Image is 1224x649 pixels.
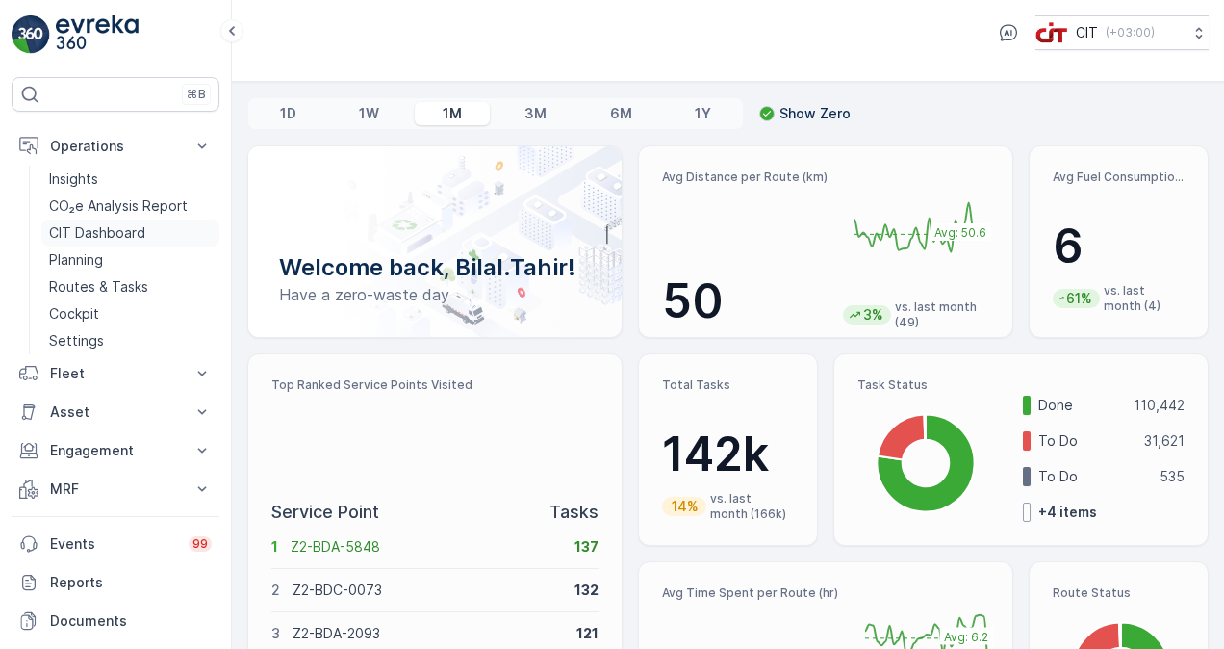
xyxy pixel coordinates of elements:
a: Cockpit [41,300,219,327]
p: 31,621 [1144,431,1185,451]
button: Asset [12,393,219,431]
button: MRF [12,470,219,508]
p: To Do [1038,431,1132,451]
button: Operations [12,127,219,166]
p: Documents [50,611,212,631]
p: CO₂e Analysis Report [49,196,188,216]
p: 1Y [695,104,711,123]
p: Task Status [857,377,1185,393]
a: CO₂e Analysis Report [41,193,219,220]
img: cit-logo_pOk6rL0.png [1035,22,1068,43]
a: Planning [41,247,219,273]
p: Settings [49,331,104,350]
p: 3% [861,305,885,324]
p: Top Ranked Service Points Visited [271,377,599,393]
p: 61% [1064,289,1094,308]
a: Insights [41,166,219,193]
a: Reports [12,563,219,602]
p: Planning [49,250,103,270]
p: Z2-BDA-5848 [291,537,562,557]
p: vs. last month (49) [895,299,996,330]
p: Engagement [50,441,181,460]
p: Z2-BDC-0073 [293,581,562,600]
p: 110,442 [1134,396,1185,415]
p: 2 [271,581,280,600]
p: Asset [50,402,181,422]
p: MRF [50,480,181,499]
p: Routes & Tasks [49,277,148,297]
p: CIT Dashboard [49,223,145,243]
p: 142k [662,426,794,483]
p: Insights [49,169,98,189]
p: 3 [271,624,280,643]
p: vs. last month (4) [1104,283,1185,314]
button: CIT(+03:00) [1035,15,1209,50]
a: CIT Dashboard [41,220,219,247]
a: Routes & Tasks [41,273,219,300]
p: 14% [670,497,701,516]
p: 535 [1160,467,1185,486]
a: Documents [12,602,219,640]
a: Settings [41,327,219,354]
p: CIT [1076,23,1098,42]
p: To Do [1038,467,1147,486]
a: Events99 [12,525,219,563]
p: ( +03:00 ) [1106,25,1155,40]
p: + 4 items [1038,503,1097,522]
img: logo_light-DOdMpM7g.png [56,15,139,54]
p: 99 [191,535,209,553]
p: vs. last month (166k) [710,491,794,522]
p: Route Status [1053,585,1185,601]
img: logo [12,15,50,54]
p: 1W [359,104,379,123]
p: Avg Fuel Consumption per Route (lt) [1053,169,1185,185]
p: Show Zero [779,104,851,123]
p: 137 [574,537,599,557]
p: Service Point [271,499,379,526]
p: Avg Distance per Route (km) [662,169,828,185]
button: Fleet [12,354,219,393]
p: 132 [574,581,599,600]
p: 121 [576,624,599,643]
p: 6 [1053,218,1185,275]
p: Have a zero-waste day [279,283,591,306]
p: 1D [280,104,296,123]
p: 6M [610,104,632,123]
p: 3M [524,104,547,123]
p: Events [50,534,177,554]
p: Fleet [50,364,181,383]
p: Reports [50,573,212,592]
p: Operations [50,137,181,156]
p: Done [1038,396,1121,415]
p: Welcome back, Bilal.Tahir! [279,252,591,283]
p: 50 [662,273,828,330]
p: 1M [443,104,462,123]
button: Engagement [12,431,219,470]
p: Z2-BDA-2093 [293,624,564,643]
p: Cockpit [49,304,99,324]
p: Tasks [549,499,599,526]
p: Avg Time Spent per Route (hr) [662,585,838,601]
p: 1 [271,537,278,557]
p: ⌘B [187,87,206,102]
p: Total Tasks [662,377,794,393]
